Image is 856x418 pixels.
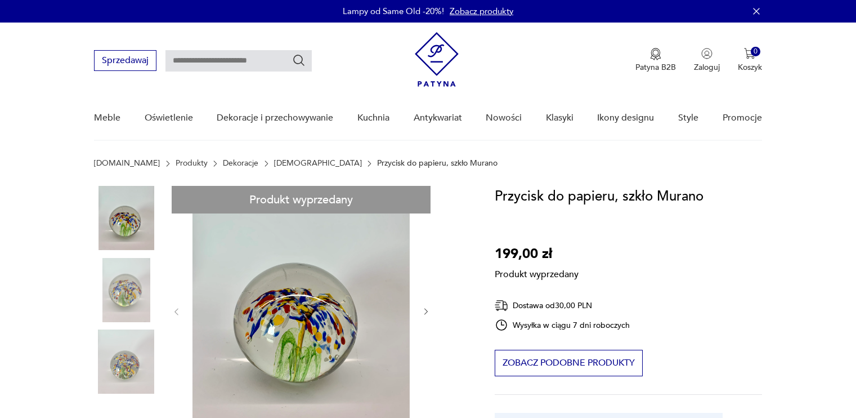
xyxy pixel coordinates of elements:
[495,350,643,376] button: Zobacz podobne produkty
[495,186,703,207] h1: Przycisk do papieru, szkło Murano
[650,48,661,60] img: Ikona medalu
[495,318,630,332] div: Wysyłka w ciągu 7 dni roboczych
[94,159,160,168] a: [DOMAIN_NAME]
[94,96,120,140] a: Meble
[145,96,193,140] a: Oświetlenie
[343,6,444,17] p: Lampy od Same Old -20%!
[450,6,513,17] a: Zobacz produkty
[723,96,762,140] a: Promocje
[176,159,208,168] a: Produkty
[495,265,579,281] p: Produkt wyprzedany
[274,159,362,168] a: [DEMOGRAPHIC_DATA]
[486,96,522,140] a: Nowości
[744,48,755,59] img: Ikona koszyka
[94,57,156,65] a: Sprzedawaj
[357,96,389,140] a: Kuchnia
[292,54,306,67] button: Szukaj
[217,96,333,140] a: Dekoracje i przechowywanie
[678,96,698,140] a: Style
[546,96,573,140] a: Klasyki
[694,48,720,73] button: Zaloguj
[738,48,762,73] button: 0Koszyk
[94,50,156,71] button: Sprzedawaj
[701,48,712,59] img: Ikonka użytkownika
[223,159,258,168] a: Dekoracje
[635,62,676,73] p: Patyna B2B
[495,299,508,313] img: Ikona dostawy
[377,159,498,168] p: Przycisk do papieru, szkło Murano
[635,48,676,73] button: Patyna B2B
[635,48,676,73] a: Ikona medaluPatyna B2B
[414,96,462,140] a: Antykwariat
[751,47,760,56] div: 0
[495,243,579,265] p: 199,00 zł
[694,62,720,73] p: Zaloguj
[738,62,762,73] p: Koszyk
[495,299,630,313] div: Dostawa od 30,00 PLN
[597,96,654,140] a: Ikony designu
[415,32,459,87] img: Patyna - sklep z meblami i dekoracjami vintage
